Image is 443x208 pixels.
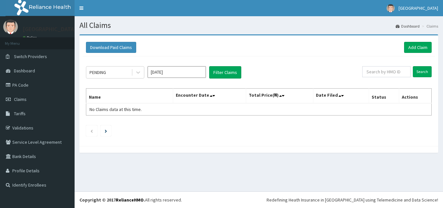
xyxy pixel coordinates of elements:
[148,66,206,78] input: Select Month and Year
[362,66,411,77] input: Search by HMO ID
[90,106,142,112] span: No Claims data at this time.
[399,89,431,104] th: Actions
[420,23,438,29] li: Claims
[369,89,399,104] th: Status
[86,89,173,104] th: Name
[79,21,438,30] h1: All Claims
[14,54,47,59] span: Switch Providers
[79,197,145,203] strong: Copyright © 2017 .
[14,68,35,74] span: Dashboard
[14,111,26,116] span: Tariffs
[14,96,27,102] span: Claims
[267,197,438,203] div: Redefining Heath Insurance in [GEOGRAPHIC_DATA] using Telemedicine and Data Science!
[404,42,432,53] a: Add Claim
[86,42,136,53] button: Download Paid Claims
[313,89,369,104] th: Date Filed
[413,66,432,77] input: Search
[396,23,420,29] a: Dashboard
[23,35,38,40] a: Online
[23,26,76,32] p: [GEOGRAPHIC_DATA]
[209,66,241,79] button: Filter Claims
[399,5,438,11] span: [GEOGRAPHIC_DATA]
[116,197,144,203] a: RelianceHMO
[90,69,106,76] div: PENDING
[387,4,395,12] img: User Image
[173,89,246,104] th: Encounter Date
[75,191,443,208] footer: All rights reserved.
[90,128,93,134] a: Previous page
[3,19,18,34] img: User Image
[105,128,107,134] a: Next page
[246,89,313,104] th: Total Price(₦)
